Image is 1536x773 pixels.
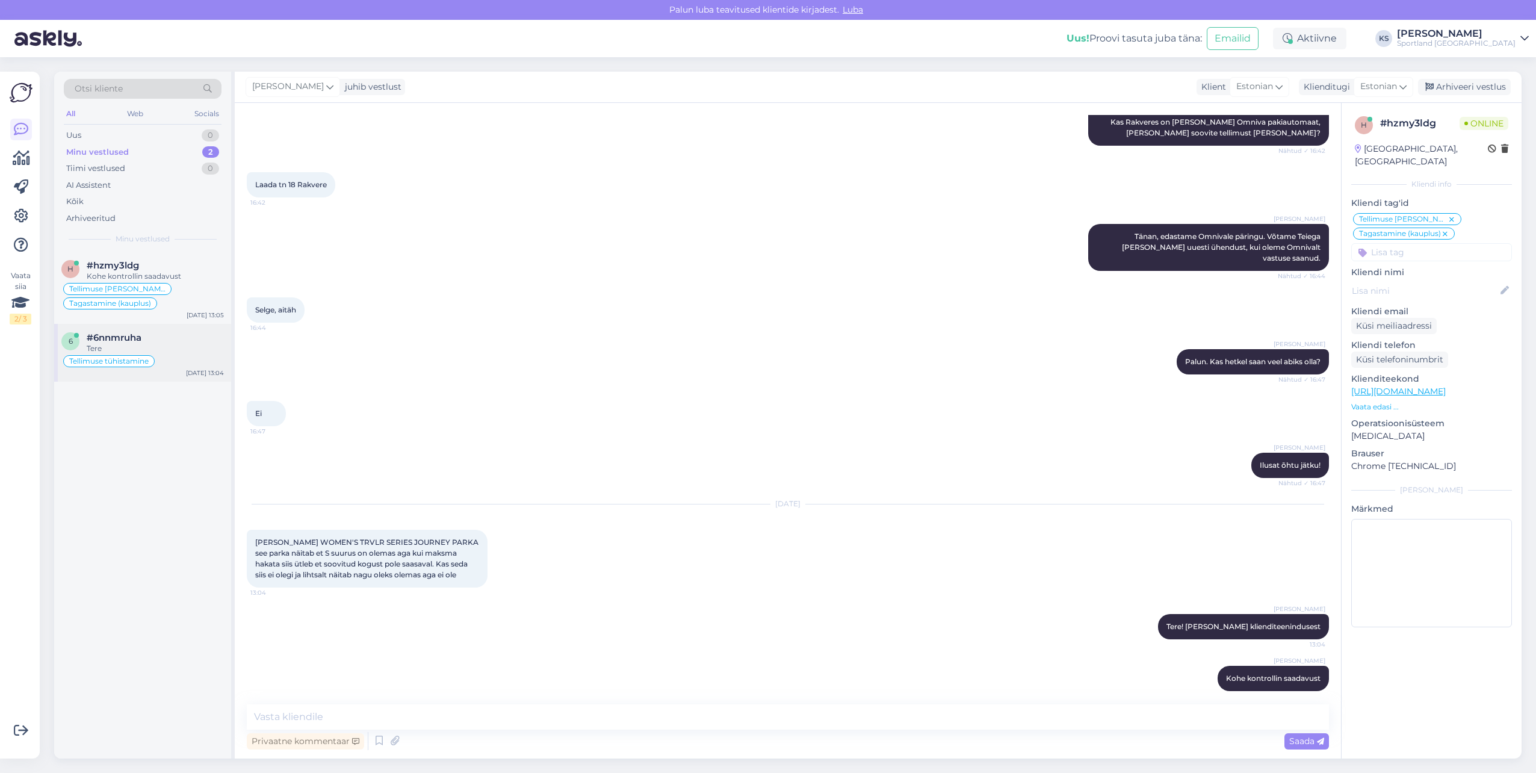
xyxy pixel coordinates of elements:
span: Laada tn 18 Rakvere [255,180,327,189]
div: # hzmy3ldg [1380,116,1460,131]
div: Kliendi info [1351,179,1512,190]
p: Chrome [TECHNICAL_ID] [1351,460,1512,473]
div: juhib vestlust [340,81,401,93]
span: #6nnmruha [87,332,141,343]
span: [PERSON_NAME] [252,80,324,93]
a: [URL][DOMAIN_NAME] [1351,386,1446,397]
p: Kliendi nimi [1351,266,1512,279]
span: h [1361,120,1367,129]
div: AI Assistent [66,179,111,191]
span: Tagastamine (kauplus) [69,300,151,307]
div: Tere [87,343,224,354]
span: Ilusat õhtu jätku! [1260,461,1321,470]
div: 0 [202,129,219,141]
span: [PERSON_NAME] [1274,340,1325,349]
div: Klient [1197,81,1226,93]
div: KS [1375,30,1392,47]
div: [PERSON_NAME] [1351,485,1512,495]
p: Kliendi tag'id [1351,197,1512,210]
p: Klienditeekond [1351,373,1512,385]
span: Tellimuse tühistamine [69,358,149,365]
span: Selge, aitäh [255,305,296,314]
span: [PERSON_NAME] [1274,214,1325,223]
span: Ei [255,409,262,418]
div: Arhiveeri vestlus [1418,79,1511,95]
b: Uus! [1067,33,1089,44]
span: Nähtud ✓ 16:47 [1278,375,1325,384]
div: [GEOGRAPHIC_DATA], [GEOGRAPHIC_DATA] [1355,143,1488,168]
span: Tänan, edastame Omnivale päringu. Võtame Teiega [PERSON_NAME] uuesti ühendust, kui oleme Omnivalt... [1122,232,1322,262]
div: [DATE] [247,498,1329,509]
p: Kliendi email [1351,305,1512,318]
span: 16:44 [250,323,296,332]
p: Kliendi telefon [1351,339,1512,352]
span: 6 [69,337,73,346]
span: #hzmy3ldg [87,260,139,271]
span: Luba [839,4,867,15]
span: Estonian [1360,80,1397,93]
img: Askly Logo [10,81,33,104]
div: Küsi telefoninumbrit [1351,352,1448,368]
span: Estonian [1236,80,1273,93]
div: Privaatne kommentaar [247,733,364,750]
span: Kohe kontrollin saadavust [1226,674,1321,683]
span: 13:04 [250,588,296,597]
p: Brauser [1351,447,1512,460]
span: 13:05 [1280,692,1325,701]
div: Vaata siia [10,270,31,324]
p: [MEDICAL_DATA] [1351,430,1512,442]
div: Sportland [GEOGRAPHIC_DATA] [1397,39,1516,48]
span: Tere! [PERSON_NAME] klienditeenindusest [1166,622,1321,631]
span: h [67,264,73,273]
span: Tellimuse [PERSON_NAME] info [1359,216,1448,223]
span: [PERSON_NAME] [1274,443,1325,452]
input: Lisa tag [1351,243,1512,261]
a: [PERSON_NAME]Sportland [GEOGRAPHIC_DATA] [1397,29,1529,48]
div: Socials [192,106,221,122]
span: [PERSON_NAME] WOMEN'S TRVLR SERIES JOURNEY PARKA see parka näitab et S suurus on olemas aga kui m... [255,538,480,579]
div: Uus [66,129,81,141]
span: [PERSON_NAME] [1274,656,1325,665]
p: Vaata edasi ... [1351,402,1512,412]
span: 13:04 [1280,640,1325,649]
div: 2 / 3 [10,314,31,324]
span: Otsi kliente [75,82,123,95]
div: Kohe kontrollin saadavust [87,271,224,282]
div: All [64,106,78,122]
span: 16:47 [250,427,296,436]
div: Kõik [66,196,84,208]
div: Proovi tasuta juba täna: [1067,31,1202,46]
input: Lisa nimi [1352,284,1498,297]
button: Emailid [1207,27,1259,50]
div: [DATE] 13:05 [187,311,224,320]
div: [DATE] 13:04 [186,368,224,377]
div: [PERSON_NAME] [1397,29,1516,39]
div: Aktiivne [1273,28,1346,49]
span: Tellimuse [PERSON_NAME] info [69,285,166,293]
div: Minu vestlused [66,146,129,158]
span: Saada [1289,736,1324,747]
div: 0 [202,163,219,175]
span: Palun. Kas hetkel saan veel abiks olla? [1185,357,1321,366]
span: Tagastamine (kauplus) [1359,230,1441,237]
div: Küsi meiliaadressi [1351,318,1437,334]
p: Operatsioonisüsteem [1351,417,1512,430]
span: Online [1460,117,1508,130]
div: Arhiveeritud [66,213,116,225]
div: Tiimi vestlused [66,163,125,175]
div: Web [125,106,146,122]
p: Märkmed [1351,503,1512,515]
span: Nähtud ✓ 16:42 [1278,146,1325,155]
div: 2 [202,146,219,158]
span: Nähtud ✓ 16:44 [1278,272,1325,281]
span: [PERSON_NAME] [1274,604,1325,613]
span: Nähtud ✓ 16:47 [1278,479,1325,488]
div: Klienditugi [1299,81,1350,93]
span: 16:42 [250,198,296,207]
span: Minu vestlused [116,234,170,244]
